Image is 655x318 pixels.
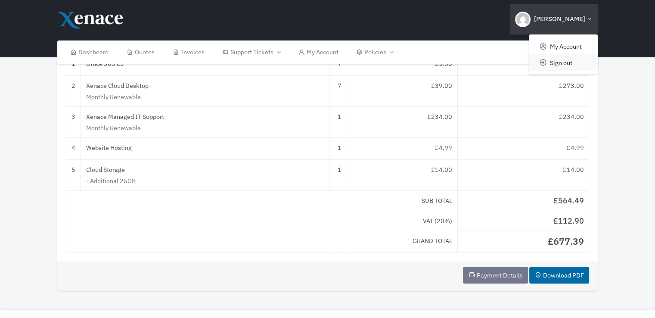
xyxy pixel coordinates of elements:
td: Sub total [66,191,457,211]
td: £564.49 [457,191,589,211]
td: £112.90 [457,211,589,231]
button: [PERSON_NAME] [510,4,598,34]
div: Monthly Renewable [86,92,324,102]
td: 5 [66,160,81,191]
a: Payment Details [463,267,528,284]
td: VAT (20%) [66,211,457,231]
a: My Account [289,41,348,64]
td: 4 [66,138,81,160]
td: £234.00 [350,107,458,138]
td: 1 [329,138,350,160]
td: 1 [66,54,81,76]
td: 1 [329,160,350,191]
span: My Account [550,42,582,50]
td: £273.00 [457,76,589,107]
td: 2 [66,76,81,107]
td: 7 [329,76,350,107]
td: 3 [66,107,81,138]
span: [PERSON_NAME] [534,14,585,24]
a: My Account [529,38,598,54]
td: 7 [329,54,350,76]
a: Invoices [164,41,214,64]
p: Xenace Managed IT Support [86,112,324,122]
td: £38.50 [457,54,589,76]
td: 1 [329,107,350,138]
td: £234.00 [457,107,589,138]
td: £5.50 [350,54,458,76]
td: £39.00 [350,76,458,107]
td: £14.00 [457,160,589,191]
td: £677.39 [457,231,589,253]
img: Header Avatar [515,12,531,27]
span: Sign out [550,58,572,66]
a: Download PDF [529,267,589,284]
td: £14.00 [350,160,458,191]
a: Sign out [529,54,598,71]
p: Website Hosting [86,143,324,153]
p: Cloud Storage [86,165,324,175]
td: £4.99 [350,138,458,160]
a: Support Tickets [213,41,289,64]
td: Grand Total [66,231,457,253]
a: Dashboard [62,41,118,64]
td: £4.99 [457,138,589,160]
a: Quotes [118,41,164,64]
div: Monthly Renewable [86,123,324,133]
p: Xenace Cloud Desktop [86,81,324,90]
a: Policies [347,41,402,64]
div: - Additional 25GB [86,176,324,186]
